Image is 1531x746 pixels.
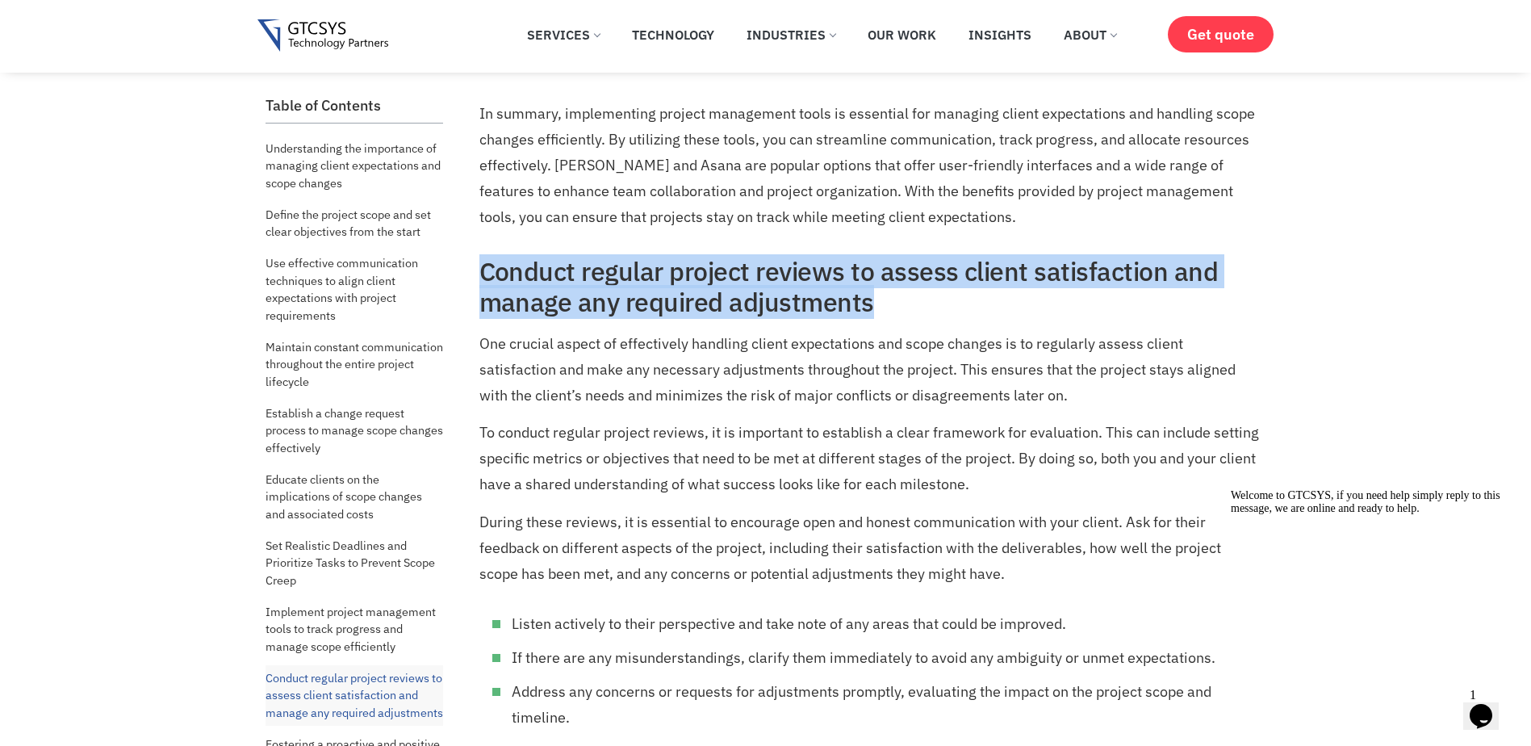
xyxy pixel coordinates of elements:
a: Educate clients on the implications of scope changes and associated costs [266,467,443,527]
a: Get quote [1168,16,1274,52]
a: Services [515,17,612,52]
a: Set Realistic Deadlines and Prioritize Tasks to Prevent Scope Creep [266,533,443,593]
a: Industries [734,17,847,52]
a: Implement project management tools to track progress and manage scope efficiently [266,599,443,660]
a: Our Work [855,17,948,52]
li: Address any concerns or requests for adjustments promptly, evaluating the impact on the project s... [512,679,1262,731]
h2: Table of Contents [266,97,443,115]
iframe: chat widget [1463,681,1515,730]
a: Use effective communication techniques to align client expectations with project requirements [266,250,443,328]
p: One crucial aspect of effectively handling client expectations and scope changes is to regularly ... [479,331,1262,409]
a: Understanding the importance of managing client expectations and scope changes [266,136,443,196]
a: Technology [620,17,726,52]
span: Welcome to GTCSYS, if you need help simply reply to this message, we are online and ready to help. [6,6,276,31]
img: Gtcsys logo [257,19,389,52]
a: About [1052,17,1128,52]
li: Listen actively to their perspective and take note of any areas that could be improved. [512,611,1262,637]
h2: Conduct regular project reviews to assess client satisfaction and manage any required adjustments [479,256,1262,318]
p: During these reviews, it is essential to encourage open and honest communication with your client... [479,509,1262,587]
a: Maintain constant communication throughout the entire project lifecycle [266,334,443,395]
a: Insights [956,17,1044,52]
span: Get quote [1187,26,1254,43]
div: Welcome to GTCSYS, if you need help simply reply to this message, we are online and ready to help. [6,6,297,32]
a: Establish a change request process to manage scope changes effectively [266,400,443,461]
p: In summary, implementing project management tools is essential for managing client expectations a... [479,101,1262,230]
li: If there are any misunderstandings, clarify them immediately to avoid any ambiguity or unmet expe... [512,645,1262,671]
p: To conduct regular project reviews, it is important to establish a clear framework for evaluation... [479,420,1262,497]
a: Conduct regular project reviews to assess client satisfaction and manage any required adjustments [266,665,443,726]
a: Define the project scope and set clear objectives from the start [266,202,443,245]
iframe: chat widget [1224,483,1515,673]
